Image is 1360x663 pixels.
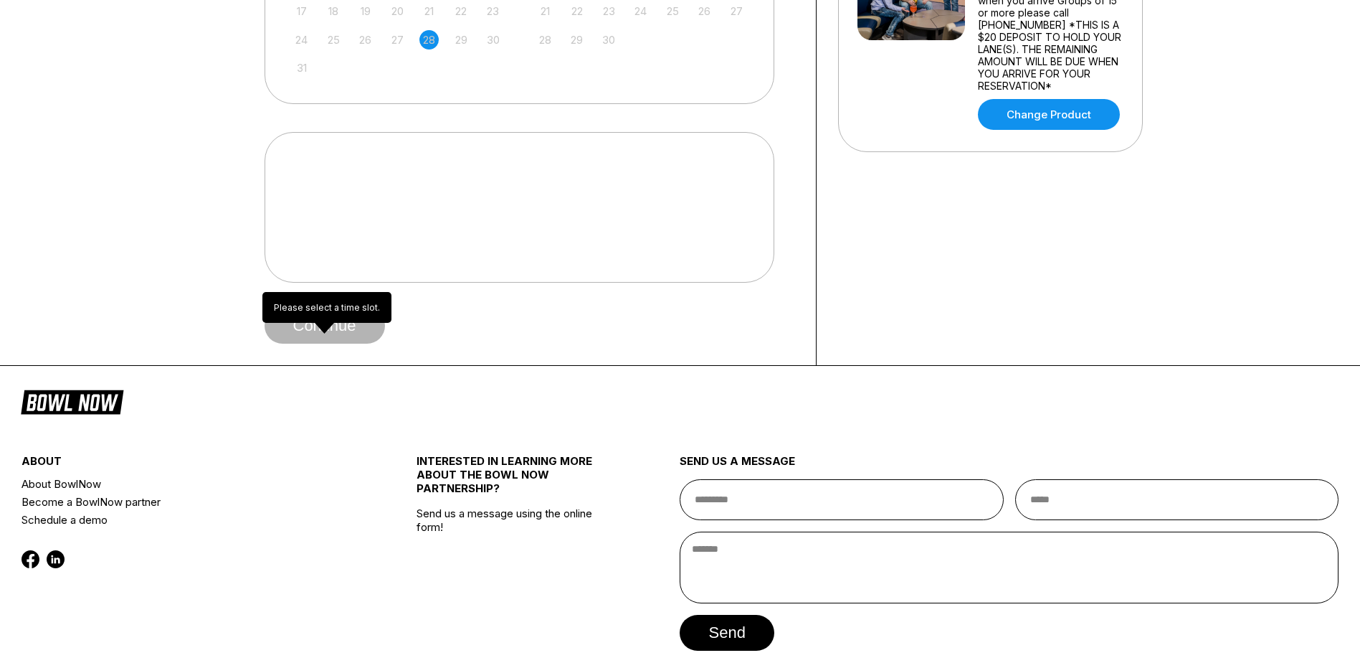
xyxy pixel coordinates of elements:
[292,58,311,77] div: Not available Sunday, August 31st, 2025
[419,1,439,21] div: Not available Thursday, August 21st, 2025
[452,30,471,50] div: Not available Friday, August 29th, 2025
[22,454,351,475] div: about
[292,1,311,21] div: Not available Sunday, August 17th, 2025
[324,1,343,21] div: Not available Monday, August 18th, 2025
[324,30,343,50] div: Not available Monday, August 25th, 2025
[599,30,619,50] div: Not available Tuesday, September 30th, 2025
[419,30,439,50] div: Not available Thursday, August 28th, 2025
[680,615,774,651] button: send
[22,475,351,493] a: About BowlNow
[567,1,586,21] div: Not available Monday, September 22nd, 2025
[22,493,351,511] a: Become a BowlNow partner
[663,1,683,21] div: Not available Thursday, September 25th, 2025
[599,1,619,21] div: Not available Tuesday, September 23rd, 2025
[695,1,714,21] div: Not available Friday, September 26th, 2025
[483,30,503,50] div: Not available Saturday, August 30th, 2025
[417,454,614,507] div: INTERESTED IN LEARNING MORE ABOUT THE BOWL NOW PARTNERSHIP?
[631,1,650,21] div: Not available Wednesday, September 24th, 2025
[483,1,503,21] div: Not available Saturday, August 23rd, 2025
[388,1,407,21] div: Not available Wednesday, August 20th, 2025
[567,30,586,50] div: Not available Monday, September 29th, 2025
[22,511,351,529] a: Schedule a demo
[452,1,471,21] div: Not available Friday, August 22nd, 2025
[727,1,746,21] div: Not available Saturday, September 27th, 2025
[388,30,407,50] div: Not available Wednesday, August 27th, 2025
[262,292,391,323] div: Please select a time slot.
[680,454,1338,479] div: send us a message
[356,1,375,21] div: Not available Tuesday, August 19th, 2025
[536,1,555,21] div: Not available Sunday, September 21st, 2025
[356,30,375,50] div: Not available Tuesday, August 26th, 2025
[292,30,311,50] div: Not available Sunday, August 24th, 2025
[978,99,1120,130] a: Change Product
[536,30,555,50] div: Not available Sunday, September 28th, 2025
